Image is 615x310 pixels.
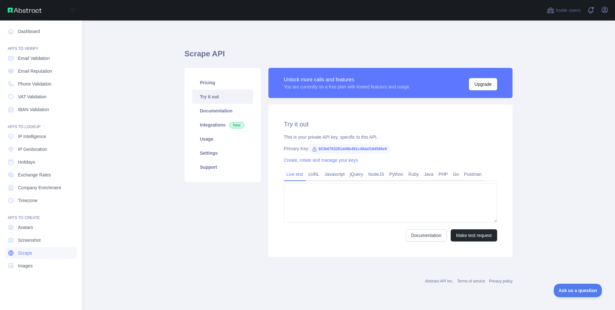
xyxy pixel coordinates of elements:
a: Documentation [192,104,253,118]
div: Primary Key: [284,145,497,152]
a: IP Intelligence [5,131,77,142]
a: Email Reputation [5,65,77,77]
span: Avatars [18,224,33,231]
span: Email Reputation [18,68,52,74]
span: IP Intelligence [18,133,46,140]
span: Timezone [18,197,37,204]
a: Company Enrichment [5,182,77,193]
span: IBAN Validation [18,106,49,113]
a: Support [192,160,253,174]
span: Screenshot [18,237,41,243]
div: API'S TO LOOKUP [5,117,77,129]
a: Create, rotate and manage your keys [284,158,358,163]
div: API'S TO CREATE [5,208,77,220]
button: Invite users [545,5,582,15]
a: Timezone [5,195,77,206]
a: Pricing [192,76,253,90]
a: VAT Validation [5,91,77,102]
a: Privacy policy [489,279,512,283]
a: Dashboard [5,26,77,37]
a: Terms of service [457,279,485,283]
span: Phone Validation [18,81,52,87]
a: Live test [284,169,306,179]
div: Unlock more calls and features [284,76,409,84]
a: Postman [462,169,484,179]
span: Email Validation [18,55,50,61]
span: VAT Validation [18,94,46,100]
a: Documentation [406,229,447,241]
a: IBAN Validation [5,104,77,115]
div: API'S TO VERIFY [5,38,77,51]
a: Images [5,260,77,272]
h2: Try it out [284,120,497,129]
span: IP Geolocation [18,146,47,152]
button: Upgrade [469,78,497,90]
div: You are currently on a free plan with limited features and usage [284,84,409,90]
a: Holidays [5,156,77,168]
button: Make test request [451,229,497,241]
div: This is your private API key, specific to this API. [284,134,497,140]
a: PHP [436,169,450,179]
span: Holidays [18,159,35,165]
a: Integrations New [192,118,253,132]
a: Go [450,169,462,179]
a: Usage [192,132,253,146]
span: Exchange Rates [18,172,51,178]
h1: Scrape API [184,49,512,64]
a: Exchange Rates [5,169,77,181]
a: Email Validation [5,53,77,64]
a: Phone Validation [5,78,77,90]
a: Screenshot [5,234,77,246]
a: Abstract API Inc. [425,279,454,283]
a: cURL [306,169,322,179]
span: Invite users [556,7,580,14]
iframe: Toggle Customer Support [554,284,602,297]
a: Ruby [406,169,422,179]
a: jQuery [347,169,365,179]
span: Company Enrichment [18,184,61,191]
img: Abstract API [8,8,42,13]
a: Settings [192,146,253,160]
span: 923b6763291d49b491c49daf184586e9 [309,144,389,154]
a: Java [422,169,436,179]
span: Images [18,263,33,269]
a: Python [387,169,406,179]
a: Javascript [322,169,347,179]
span: Scrape [18,250,32,256]
a: NodeJS [365,169,387,179]
a: IP Geolocation [5,143,77,155]
span: New [229,122,244,128]
a: Avatars [5,222,77,233]
a: Scrape [5,247,77,259]
a: Try it out [192,90,253,104]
